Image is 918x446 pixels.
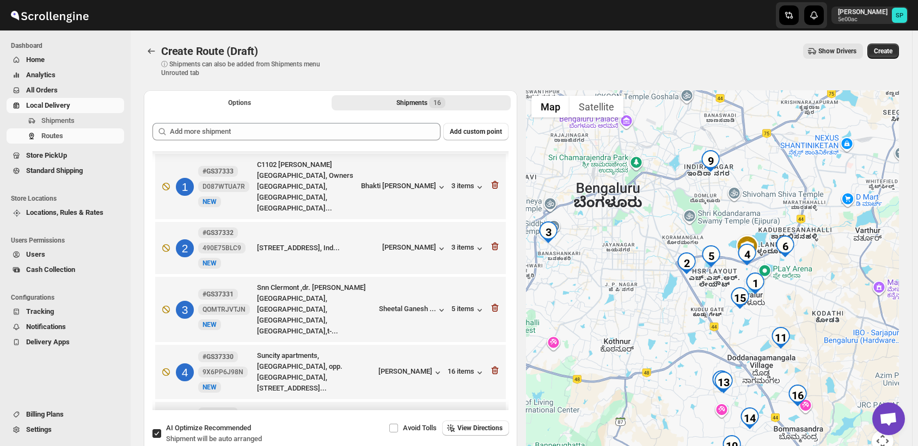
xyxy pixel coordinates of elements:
button: Show satellite imagery [570,96,623,117]
span: Shipments [41,116,75,125]
span: Create [874,47,892,55]
div: 2 [176,239,194,257]
button: Settings [7,422,124,437]
b: #GS37332 [203,229,234,237]
button: 3 items [451,243,485,254]
span: Routes [41,132,63,140]
button: Notifications [7,319,124,334]
span: Dashboard [11,41,125,50]
button: 5 items [451,305,485,315]
span: Configurations [11,293,125,302]
div: 15 [729,287,751,309]
span: Recommended [204,424,251,432]
button: Sheetal Ganesh ... [379,305,447,315]
span: NEW [203,383,217,391]
div: 3 [176,301,194,319]
div: 14 [739,407,761,429]
button: Show Drivers [803,44,863,59]
button: User menu [831,7,908,24]
button: Shipments [7,113,124,128]
input: Add more shipment [170,123,440,140]
p: 5e00ac [838,16,888,23]
span: Tracking [26,307,54,315]
span: Show Drivers [818,47,856,55]
span: 490E75BLC9 [203,244,241,252]
span: Create Route (Draft) [161,45,258,58]
span: Settings [26,425,52,433]
button: Routes [144,44,159,59]
b: #GS37331 [203,290,234,298]
div: 12 [711,370,732,392]
span: All Orders [26,86,58,94]
button: Users [7,247,124,262]
button: [PERSON_NAME] [382,243,447,254]
span: D087WTUA7R [203,182,245,191]
b: #GS37329 [203,409,234,417]
span: NEW [203,259,217,267]
div: 3 [537,221,559,243]
button: Add custom point [443,123,509,140]
span: 9X6PP6J98N [203,368,243,376]
button: Home [7,52,124,67]
div: 13 [713,371,735,393]
div: 6 [774,236,796,257]
span: Add custom point [450,127,502,136]
span: View Directions [457,424,503,432]
p: [PERSON_NAME] [838,8,888,16]
div: Snn Clermont ,dr. [PERSON_NAME][GEOGRAPHIC_DATA],[GEOGRAPHIC_DATA],[GEOGRAPHIC_DATA], [GEOGRAPHIC... [257,282,375,337]
span: Standard Shipping [26,166,83,175]
text: SP [896,12,903,19]
div: Sheetal Ganesh ... [379,305,436,313]
span: Cash Collection [26,265,75,274]
a: Open chat [872,402,905,435]
button: Selected Shipments [332,95,511,110]
b: #GS37333 [203,168,234,175]
span: Users Permissions [11,236,125,245]
button: Locations, Rules & Rates [7,205,124,220]
span: Delivery Apps [26,338,70,346]
span: Users [26,250,45,258]
span: Shipment will be auto arranged [166,435,262,443]
button: Delivery Apps [7,334,124,350]
button: Billing Plans [7,407,124,422]
button: [PERSON_NAME] [378,367,443,378]
span: Analytics [26,71,56,79]
div: 5 [700,245,722,267]
button: Tracking [7,304,124,319]
button: Bhakti [PERSON_NAME] [361,182,447,193]
span: NEW [203,321,217,329]
span: Store Locations [11,194,125,203]
button: Routes [7,128,124,144]
span: QOMTRJVTJN [203,305,246,314]
div: 4 [736,244,758,265]
span: Options [228,98,251,107]
button: 3 items [451,182,485,193]
span: Store PickUp [26,151,67,159]
span: Locations, Rules & Rates [26,208,103,216]
div: Suncity apartments, [GEOGRAPHIC_DATA], opp. [GEOGRAPHIC_DATA], [STREET_ADDRESS]... [257,350,374,394]
span: Billing Plans [26,410,64,418]
span: Sulakshana Pundle [892,8,907,23]
button: Create [867,44,899,59]
div: 4 [176,363,194,381]
span: AI Optimize [166,424,251,432]
div: 2 [676,252,697,274]
button: 16 items [448,367,485,378]
button: All Orders [7,83,124,98]
div: C1102 [PERSON_NAME][GEOGRAPHIC_DATA], Owners [GEOGRAPHIC_DATA], [GEOGRAPHIC_DATA], [GEOGRAPHIC_DA... [257,159,357,214]
p: ⓘ Shipments can also be added from Shipments menu Unrouted tab [161,60,333,77]
div: [STREET_ADDRESS], Ind... [257,243,378,253]
div: 1 [744,272,766,294]
span: Notifications [26,323,66,331]
div: Selected Shipments [144,114,517,414]
span: Avoid Tolls [403,424,437,432]
span: NEW [203,198,217,206]
div: 16 [787,385,809,406]
span: 16 [433,98,441,107]
div: 9 [700,150,721,172]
